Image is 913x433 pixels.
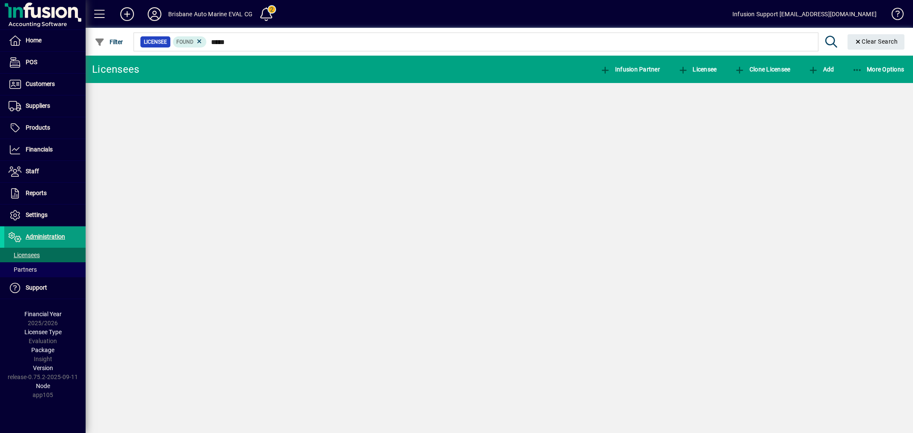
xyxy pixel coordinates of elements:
span: Licensee [144,38,167,46]
span: Licensees [9,252,40,258]
button: Licensee [676,62,719,77]
span: Found [176,39,193,45]
a: Support [4,277,86,299]
span: Licensee [678,66,717,73]
span: Add [808,66,834,73]
a: Knowledge Base [885,2,902,30]
button: Infusion Partner [598,62,662,77]
span: Financial Year [24,311,62,317]
span: Suppliers [26,102,50,109]
span: Package [31,347,54,353]
a: Suppliers [4,95,86,117]
a: Customers [4,74,86,95]
button: Filter [92,34,125,50]
a: Settings [4,205,86,226]
span: Version [33,365,53,371]
span: Support [26,284,47,291]
a: Financials [4,139,86,160]
span: Financials [26,146,53,153]
button: Profile [141,6,168,22]
a: Reports [4,183,86,204]
a: Licensees [4,248,86,262]
span: Products [26,124,50,131]
a: Products [4,117,86,139]
span: Clone Licensee [735,66,790,73]
span: Partners [9,266,37,273]
span: Staff [26,168,39,175]
button: Clear [848,34,905,50]
button: Add [806,62,836,77]
span: Administration [26,233,65,240]
span: Reports [26,190,47,196]
span: Infusion Partner [600,66,660,73]
span: Home [26,37,42,44]
button: More Options [850,62,907,77]
a: Staff [4,161,86,182]
button: Add [113,6,141,22]
div: Licensees [92,62,139,76]
mat-chip: Found Status: Found [173,36,207,47]
span: Node [36,383,50,389]
a: Partners [4,262,86,277]
span: Settings [26,211,48,218]
div: Infusion Support [EMAIL_ADDRESS][DOMAIN_NAME] [732,7,877,21]
a: Home [4,30,86,51]
span: Customers [26,80,55,87]
div: Brisbane Auto Marine EVAL CG [168,7,253,21]
span: Filter [95,39,123,45]
span: Clear Search [854,38,898,45]
span: POS [26,59,37,65]
a: POS [4,52,86,73]
span: Licensee Type [24,329,62,335]
button: Clone Licensee [732,62,792,77]
span: More Options [852,66,904,73]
